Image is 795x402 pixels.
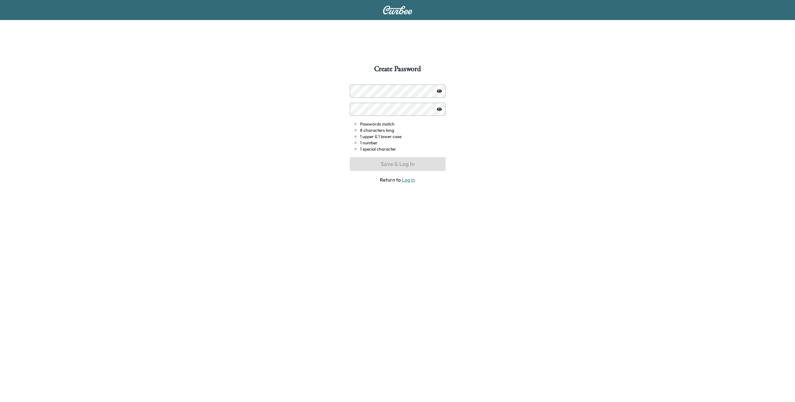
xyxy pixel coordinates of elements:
[360,140,378,146] span: 1 number
[360,121,395,127] span: Passwords match
[360,127,394,133] span: 8 characters long
[383,6,413,14] img: Curbee Logo
[360,146,396,152] span: 1 special character
[402,177,415,183] a: Log In
[374,65,421,76] h1: Create Password
[360,133,401,140] span: 1 upper & 1 lower case
[350,176,446,183] span: Return to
